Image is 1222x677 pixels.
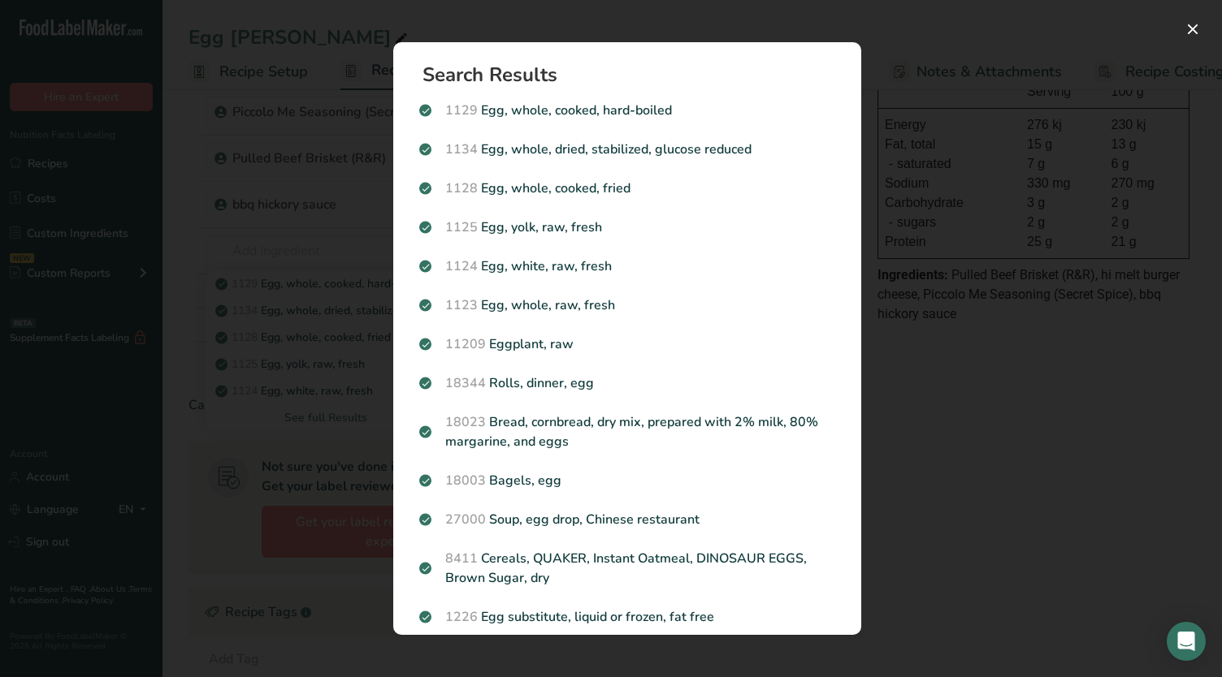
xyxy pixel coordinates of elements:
[445,413,486,431] span: 18023
[419,373,835,393] p: Rolls, dinner, egg
[419,412,835,451] p: Bread, cornbread, dry mix, prepared with 2% milk, 80% margarine, and eggs
[419,549,835,588] p: Cereals, QUAKER, Instant Oatmeal, DINOSAUR EGGS, Brown Sugar, dry
[419,101,835,120] p: Egg, whole, cooked, hard-boiled
[422,65,845,84] h1: Search Results
[419,295,835,315] p: Egg, whole, raw, fresh
[445,140,478,158] span: 1134
[419,334,835,354] p: Eggplant, raw
[419,179,835,198] p: Egg, whole, cooked, fried
[419,257,835,276] p: Egg, white, raw, fresh
[445,179,478,197] span: 1128
[445,101,478,119] span: 1129
[445,218,478,236] span: 1125
[445,257,478,275] span: 1124
[445,472,486,489] span: 18003
[419,471,835,490] p: Bagels, egg
[445,550,478,567] span: 8411
[419,218,835,237] p: Egg, yolk, raw, fresh
[1167,622,1206,661] div: Open Intercom Messenger
[419,607,835,627] p: Egg substitute, liquid or frozen, fat free
[445,296,478,314] span: 1123
[445,608,478,626] span: 1226
[445,374,486,392] span: 18344
[445,511,486,528] span: 27000
[419,510,835,529] p: Soup, egg drop, Chinese restaurant
[419,140,835,159] p: Egg, whole, dried, stabilized, glucose reduced
[445,335,486,353] span: 11209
